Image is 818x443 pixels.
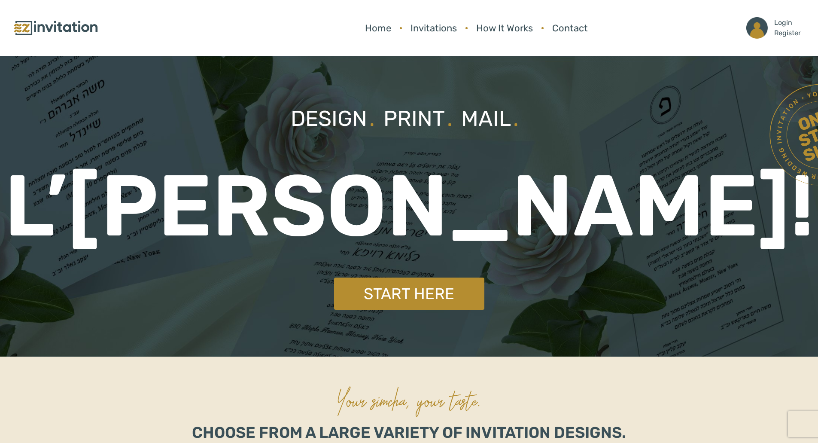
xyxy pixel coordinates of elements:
p: Design Print Mail [291,103,527,135]
span: . [447,106,453,131]
a: LoginRegister [742,13,805,43]
p: L’[PERSON_NAME]! [4,142,814,271]
a: Invitations [406,17,461,40]
img: logo.png [13,19,99,37]
img: ico_account.png [746,17,768,39]
p: Your simcha, your taste. [337,374,482,425]
span: . [369,106,375,131]
a: Home [361,17,395,40]
a: Start Here [334,278,484,310]
span: . [513,106,519,131]
a: Contact [548,17,592,40]
p: Login Register [774,18,801,38]
a: How It Works [472,17,537,40]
